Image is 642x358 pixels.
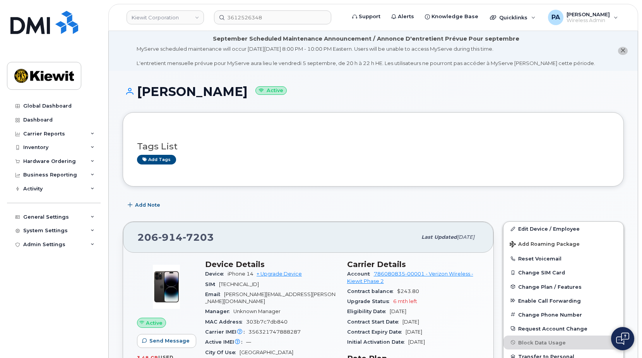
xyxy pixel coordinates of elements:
[503,252,623,266] button: Reset Voicemail
[205,319,246,325] span: MAC Address
[137,142,609,151] h3: Tags List
[510,241,580,248] span: Add Roaming Package
[248,329,301,335] span: 356321747888287
[137,155,176,164] a: Add tags
[205,329,248,335] span: Carrier IMEI
[246,339,251,345] span: —
[457,234,474,240] span: [DATE]
[213,35,519,43] div: September Scheduled Maintenance Announcement / Annonce D'entretient Prévue Pour septembre
[143,264,190,310] img: image20231002-3703462-njx0qo.jpeg
[158,231,183,243] span: 914
[137,334,196,348] button: Send Message
[347,271,473,284] a: 786080835-00001 - Verizon Wireless - Kiewit Phase 2
[616,332,629,345] img: Open chat
[205,349,240,355] span: City Of Use
[205,260,338,269] h3: Device Details
[393,298,417,304] span: 6 mth left
[503,336,623,349] button: Block Data Usage
[205,281,219,287] span: SIM
[205,339,246,345] span: Active IMEI
[406,329,422,335] span: [DATE]
[347,329,406,335] span: Contract Expiry Date
[146,319,163,327] span: Active
[123,198,167,212] button: Add Note
[135,201,160,209] span: Add Note
[408,339,425,345] span: [DATE]
[205,271,228,277] span: Device
[219,281,259,287] span: [TECHNICAL_ID]
[205,291,336,304] span: [PERSON_NAME][EMAIL_ADDRESS][PERSON_NAME][DOMAIN_NAME]
[257,271,302,277] a: + Upgrade Device
[397,288,419,294] span: $243.80
[503,222,623,236] a: Edit Device / Employee
[205,291,224,297] span: Email
[503,266,623,279] button: Change SIM Card
[421,234,457,240] span: Last updated
[137,45,595,67] div: MyServe scheduled maintenance will occur [DATE][DATE] 8:00 PM - 10:00 PM Eastern. Users will be u...
[503,308,623,322] button: Change Phone Number
[123,85,624,98] h1: [PERSON_NAME]
[503,322,623,336] button: Request Account Change
[205,308,233,314] span: Manager
[518,284,582,289] span: Change Plan / Features
[618,47,628,55] button: close notification
[347,339,408,345] span: Initial Activation Date
[137,231,214,243] span: 206
[503,294,623,308] button: Enable Call Forwarding
[255,86,287,95] small: Active
[233,308,281,314] span: Unknown Manager
[347,319,402,325] span: Contract Start Date
[347,308,390,314] span: Eligibility Date
[246,319,288,325] span: 303b7c7db840
[503,236,623,252] button: Add Roaming Package
[347,271,374,277] span: Account
[149,337,190,344] span: Send Message
[183,231,214,243] span: 7203
[347,260,480,269] h3: Carrier Details
[347,288,397,294] span: Contract balance
[503,280,623,294] button: Change Plan / Features
[347,298,393,304] span: Upgrade Status
[240,349,293,355] span: [GEOGRAPHIC_DATA]
[390,308,406,314] span: [DATE]
[402,319,419,325] span: [DATE]
[518,298,581,303] span: Enable Call Forwarding
[228,271,253,277] span: iPhone 14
